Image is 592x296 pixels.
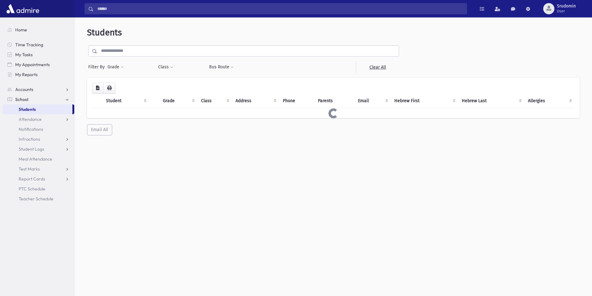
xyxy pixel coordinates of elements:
[19,166,40,172] span: Test Marks
[19,186,45,192] span: PTC Schedule
[19,176,45,182] span: Report Cards
[209,61,234,73] button: Bus Route
[524,94,575,108] th: Allergies
[2,134,74,144] a: Infractions
[158,61,173,73] button: Class
[314,94,354,108] th: Parents
[354,94,391,108] th: Email
[87,27,122,38] span: Students
[197,94,232,108] th: Class
[2,40,74,50] a: Time Tracking
[15,52,33,57] span: My Tasks
[2,144,74,154] a: Student Logs
[87,124,112,135] button: Email All
[557,9,576,14] span: User
[19,196,53,202] span: Teacher Schedule
[94,3,467,14] input: Search
[2,104,72,114] a: Students
[15,97,28,102] span: School
[15,72,38,77] span: My Reports
[458,94,525,108] th: Hebrew Last
[2,25,74,35] a: Home
[159,94,197,108] th: Grade
[2,70,74,80] a: My Reports
[19,116,42,122] span: Attendance
[15,27,27,33] span: Home
[19,107,36,112] span: Students
[103,83,116,94] button: Print
[88,64,107,70] span: Filter By
[232,94,279,108] th: Address
[2,124,74,134] a: Notifications
[15,62,50,67] span: My Appointments
[279,94,314,108] th: Phone
[2,60,74,70] a: My Appointments
[2,84,74,94] a: Accounts
[356,61,399,73] a: Clear All
[19,136,40,142] span: Infractions
[2,50,74,60] a: My Tasks
[2,174,74,184] a: Report Cards
[107,61,124,73] button: Grade
[557,4,576,9] span: Srudomin
[19,146,44,152] span: Student Logs
[15,42,43,48] span: Time Tracking
[391,94,458,108] th: Hebrew First
[5,2,41,15] img: AdmirePro
[2,94,74,104] a: School
[15,87,33,92] span: Accounts
[2,194,74,204] a: Teacher Schedule
[19,156,52,162] span: Meal Attendance
[102,94,149,108] th: Student
[2,164,74,174] a: Test Marks
[2,184,74,194] a: PTC Schedule
[2,154,74,164] a: Meal Attendance
[19,126,43,132] span: Notifications
[92,83,103,94] button: CSV
[2,114,74,124] a: Attendance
